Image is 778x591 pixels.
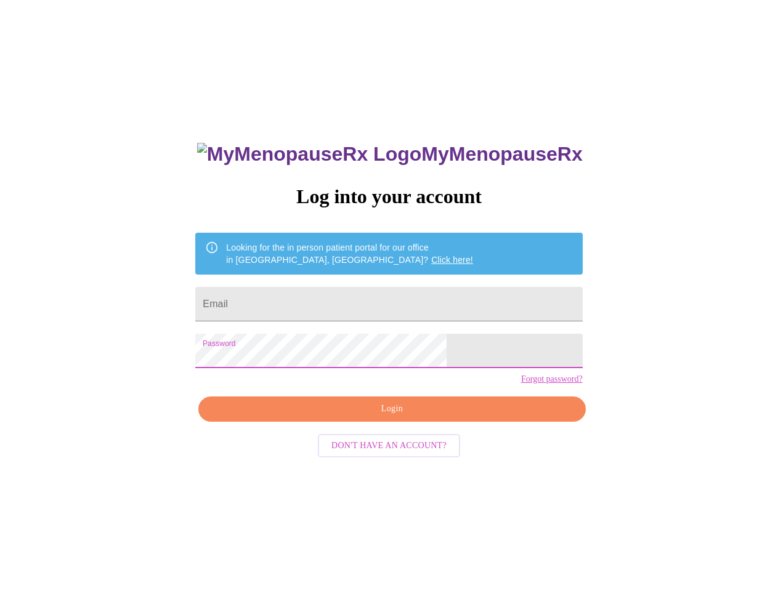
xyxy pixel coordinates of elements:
[197,143,583,166] h3: MyMenopauseRx
[318,434,460,458] button: Don't have an account?
[213,401,571,417] span: Login
[315,439,463,449] a: Don't have an account?
[431,255,473,265] a: Click here!
[226,236,473,271] div: Looking for the in person patient portal for our office in [GEOGRAPHIC_DATA], [GEOGRAPHIC_DATA]?
[331,438,447,454] span: Don't have an account?
[198,396,585,422] button: Login
[521,374,583,384] a: Forgot password?
[197,143,421,166] img: MyMenopauseRx Logo
[195,185,582,208] h3: Log into your account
